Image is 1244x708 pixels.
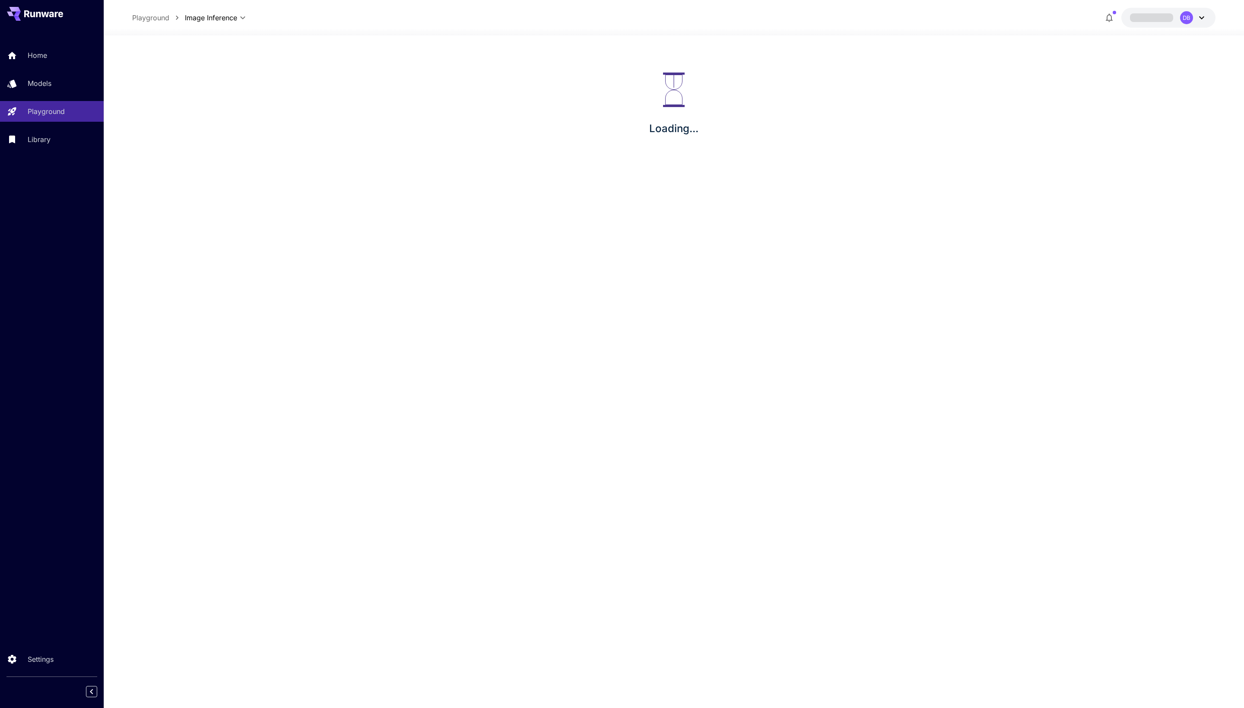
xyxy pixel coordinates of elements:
nav: breadcrumb [132,13,185,23]
p: Playground [28,106,65,117]
p: Settings [28,654,54,664]
button: Collapse sidebar [86,686,97,697]
div: Collapse sidebar [92,684,104,699]
span: Image Inference [185,13,237,23]
p: Loading... [649,121,698,136]
button: DB [1121,8,1215,28]
p: Home [28,50,47,60]
a: Playground [132,13,169,23]
p: Library [28,134,51,145]
div: DB [1180,11,1193,24]
p: Models [28,78,51,88]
